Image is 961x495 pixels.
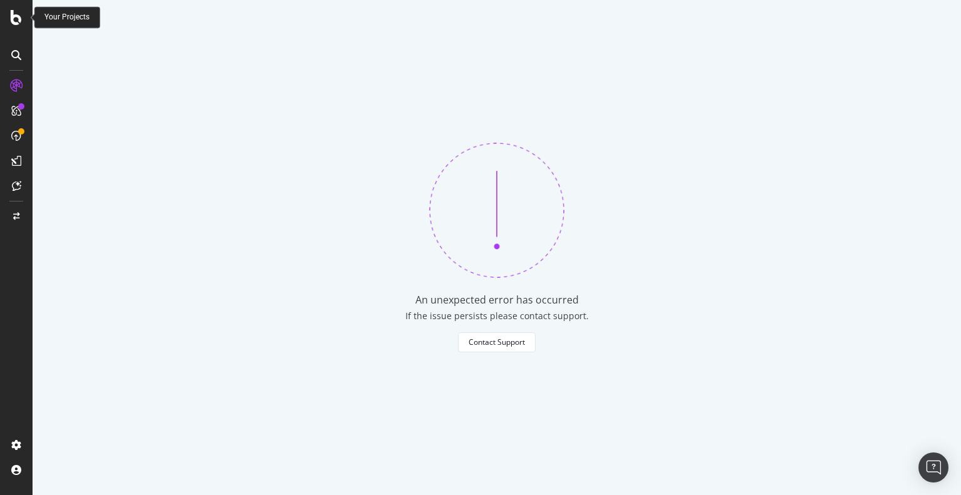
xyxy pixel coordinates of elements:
div: Open Intercom Messenger [918,452,948,482]
div: Your Projects [44,12,89,23]
div: Contact Support [469,337,525,347]
div: An unexpected error has occurred [415,293,579,307]
button: Contact Support [458,332,536,352]
div: If the issue persists please contact support. [405,310,589,322]
img: 370bne1z.png [429,143,564,278]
